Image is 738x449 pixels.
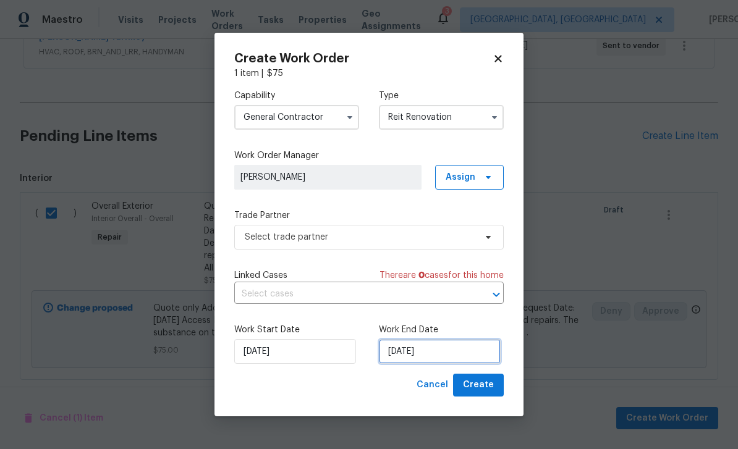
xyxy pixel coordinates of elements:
label: Type [379,90,504,102]
label: Trade Partner [234,209,504,222]
label: Work Start Date [234,324,359,336]
input: M/D/YYYY [234,339,356,364]
input: Select cases [234,285,469,304]
span: Cancel [417,377,448,393]
label: Capability [234,90,359,102]
span: Select trade partner [245,231,475,243]
div: 1 item | [234,67,504,80]
h2: Create Work Order [234,52,493,65]
span: There are case s for this home [380,269,504,282]
button: Cancel [412,374,453,397]
span: 0 [418,271,425,280]
input: Select... [234,105,359,130]
span: Linked Cases [234,269,287,282]
input: Select... [379,105,504,130]
span: $ 75 [267,69,283,78]
button: Show options [342,110,357,125]
button: Create [453,374,504,397]
input: M/D/YYYY [379,339,501,364]
button: Open [488,286,505,303]
label: Work Order Manager [234,149,504,162]
button: Show options [487,110,502,125]
span: Assign [446,171,475,183]
span: Create [463,377,494,393]
span: [PERSON_NAME] [240,171,415,183]
label: Work End Date [379,324,504,336]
